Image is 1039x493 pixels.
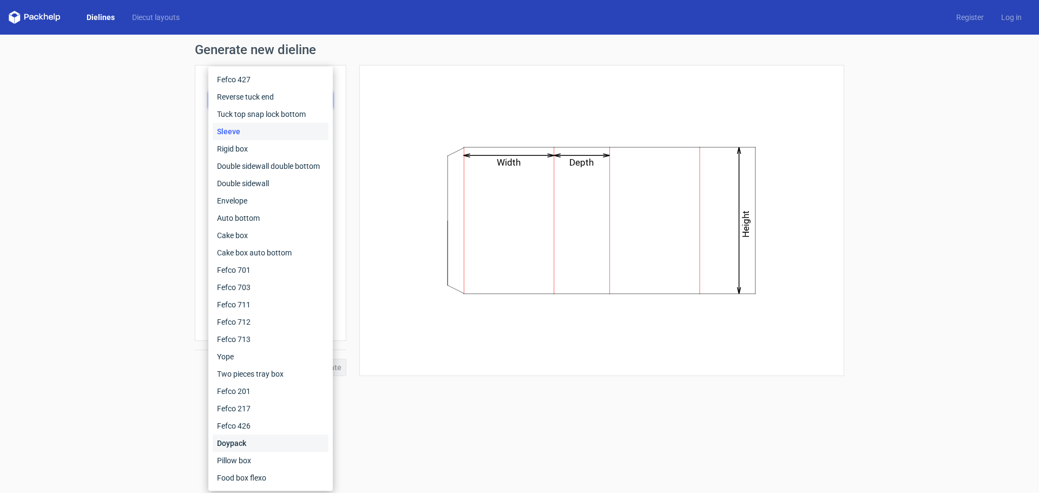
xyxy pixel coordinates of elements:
div: Fefco 427 [213,71,328,88]
a: Log in [992,12,1030,23]
div: Fefco 426 [213,417,328,435]
div: Envelope [213,192,328,209]
div: Fefco 701 [213,261,328,279]
div: Food box flexo [213,469,328,487]
a: Diecut layouts [123,12,188,23]
text: Width [497,157,521,168]
text: Depth [570,157,594,168]
a: Dielines [78,12,123,23]
div: Fefco 703 [213,279,328,296]
div: Fefco 711 [213,296,328,313]
div: Double sidewall double bottom [213,157,328,175]
a: Register [948,12,992,23]
div: Doypack [213,435,328,452]
div: Cake box auto bottom [213,244,328,261]
text: Height [741,211,752,238]
div: Pillow box [213,452,328,469]
div: Fefco 217 [213,400,328,417]
div: Fefco 712 [213,313,328,331]
div: Cake box [213,227,328,244]
div: Fefco 201 [213,383,328,400]
div: Reverse tuck end [213,88,328,106]
div: Auto bottom [213,209,328,227]
div: Rigid box [213,140,328,157]
div: Sleeve [213,123,328,140]
div: Two pieces tray box [213,365,328,383]
div: Tuck top snap lock bottom [213,106,328,123]
div: Fefco 713 [213,331,328,348]
h1: Generate new dieline [195,43,844,56]
div: Double sidewall [213,175,328,192]
div: Yope [213,348,328,365]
